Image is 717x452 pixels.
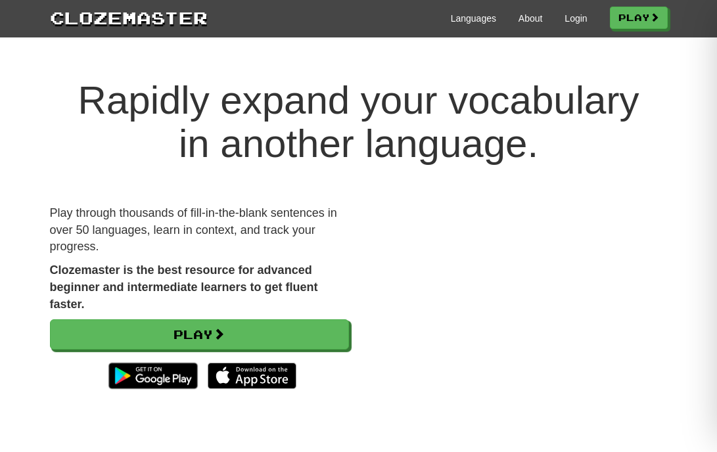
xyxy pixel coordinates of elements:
[451,12,496,25] a: Languages
[610,7,668,29] a: Play
[565,12,587,25] a: Login
[50,319,349,350] a: Play
[208,363,296,389] img: Download_on_the_App_Store_Badge_US-UK_135x40-25178aeef6eb6b83b96f5f2d004eda3bffbb37122de64afbaef7...
[519,12,543,25] a: About
[50,5,208,30] a: Clozemaster
[102,356,204,395] img: Get it on Google Play
[50,263,318,310] strong: Clozemaster is the best resource for advanced beginner and intermediate learners to get fluent fa...
[50,205,349,256] p: Play through thousands of fill-in-the-blank sentences in over 50 languages, learn in context, and...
